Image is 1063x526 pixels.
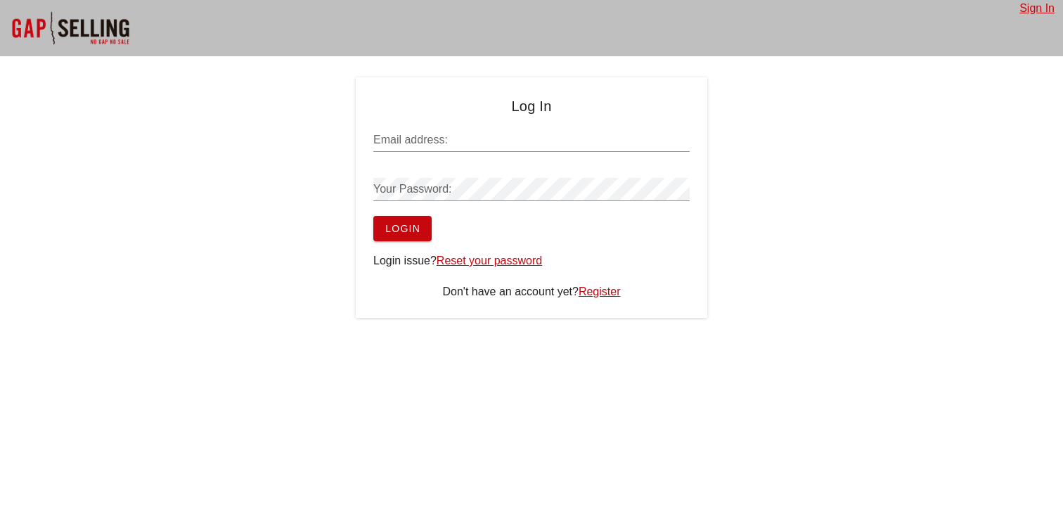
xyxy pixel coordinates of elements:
a: Sign In [1019,2,1055,14]
h4: Log In [373,95,690,117]
a: Register [579,286,621,297]
a: Reset your password [437,255,542,267]
div: Don't have an account yet? [373,283,690,300]
span: Login [385,223,420,234]
div: Login issue? [373,252,690,269]
button: Login [373,216,432,241]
